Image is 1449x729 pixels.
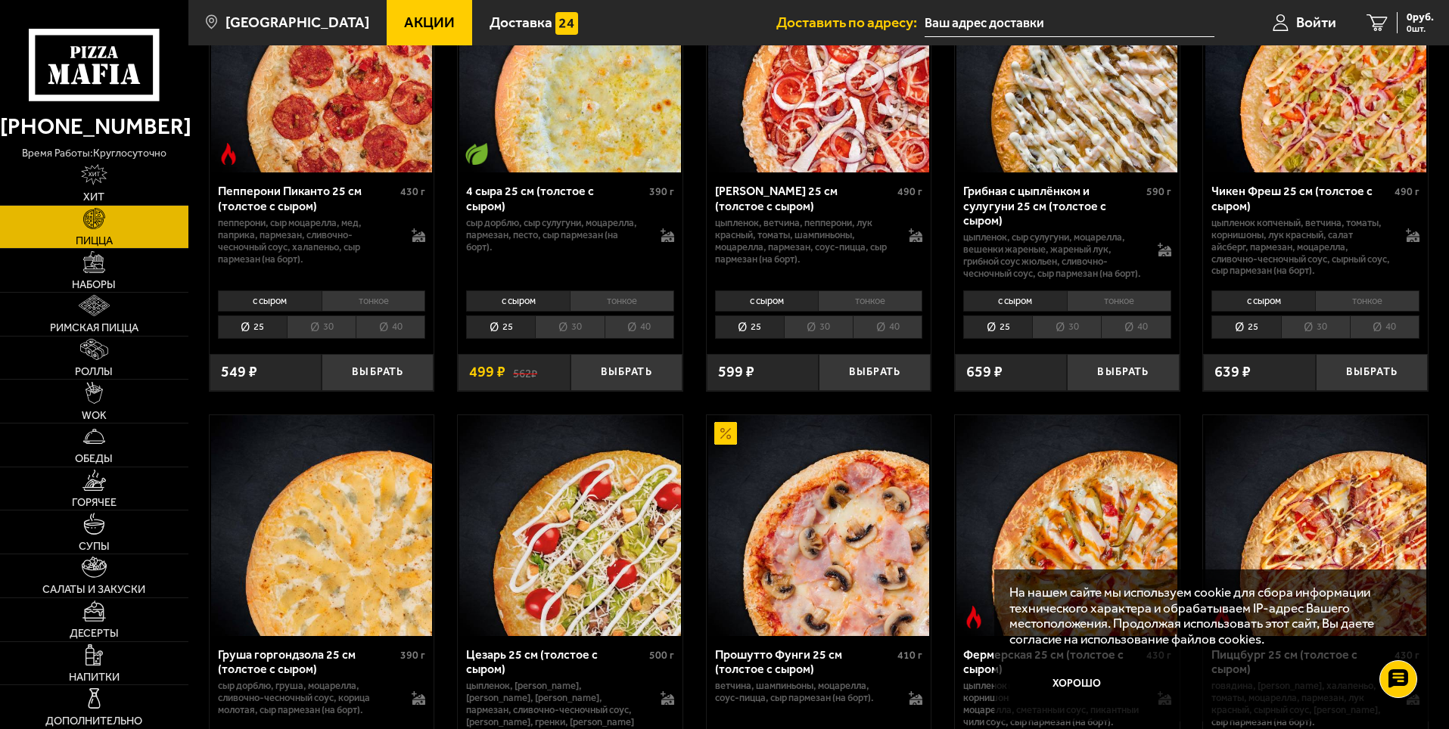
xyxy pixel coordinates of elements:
span: Салаты и закуски [42,584,145,594]
s: 562 ₽ [513,364,537,380]
button: Выбрать [571,354,683,391]
span: 500 г [649,649,674,662]
p: цыпленок копченый, паприка, корнишоны, лук красный, халапеньо, моцарелла, сметанный соус, пикантн... [963,680,1143,728]
span: Роллы [75,366,113,377]
span: 390 г [400,649,425,662]
span: 410 г [897,649,922,662]
p: На нашем сайте мы используем cookie для сбора информации технического характера и обрабатываем IP... [1009,585,1405,647]
span: Войти [1296,15,1336,29]
img: Груша горгондзола 25 см (толстое с сыром) [211,415,432,636]
span: Супы [79,541,110,551]
span: Напитки [69,672,120,682]
p: ветчина, шампиньоны, моцарелла, соус-пицца, сыр пармезан (на борт). [715,680,894,704]
span: 0 руб. [1407,12,1434,23]
span: Доставить по адресу: [776,15,925,29]
span: 490 г [897,185,922,198]
img: Прошутто Фунги 25 см (толстое с сыром) [708,415,929,636]
span: 430 г [400,185,425,198]
li: с сыром [963,290,1067,312]
span: 590 г [1146,185,1171,198]
img: Фермерская 25 см (толстое с сыром) [956,415,1177,636]
button: Выбрать [1067,354,1179,391]
li: 40 [853,315,922,339]
li: 25 [466,315,535,339]
span: [GEOGRAPHIC_DATA] [225,15,369,29]
div: Прошутто Фунги 25 см (толстое с сыром) [715,647,894,676]
li: 25 [715,315,784,339]
span: Горячее [72,497,117,507]
p: цыпленок копченый, ветчина, томаты, корнишоны, лук красный, салат айсберг, пармезан, моцарелла, с... [1211,217,1391,278]
li: 40 [356,315,425,339]
p: цыпленок, сыр сулугуни, моцарелла, вешенки жареные, жареный лук, грибной соус Жюльен, сливочно-че... [963,231,1143,280]
a: Цезарь 25 см (толстое с сыром) [458,415,683,636]
span: Дополнительно [45,715,142,726]
div: Чикен Фреш 25 см (толстое с сыром) [1211,184,1391,212]
li: 40 [1101,315,1171,339]
button: Выбрать [322,354,434,391]
button: Хорошо [1009,662,1146,707]
div: Груша горгондзола 25 см (толстое с сыром) [218,647,397,676]
li: с сыром [715,290,819,312]
span: 0 шт. [1407,24,1434,33]
span: 549 ₽ [221,364,257,380]
li: 30 [535,315,604,339]
p: сыр дорблю, груша, моцарелла, сливочно-чесночный соус, корица молотая, сыр пармезан (на борт). [218,680,397,716]
img: Острое блюдо [217,143,240,166]
li: с сыром [1211,290,1315,312]
div: [PERSON_NAME] 25 см (толстое с сыром) [715,184,894,212]
a: Груша горгондзола 25 см (толстое с сыром) [210,415,434,636]
span: Римская пицца [50,322,138,333]
button: Выбрать [1316,354,1428,391]
span: Десерты [70,628,119,638]
li: тонкое [570,290,674,312]
li: с сыром [466,290,570,312]
li: 30 [784,315,853,339]
li: 40 [1350,315,1419,339]
li: с сыром [218,290,322,312]
p: пепперони, сыр Моцарелла, мед, паприка, пармезан, сливочно-чесночный соус, халапеньо, сыр пармеза... [218,217,397,265]
a: АкционныйПрошутто Фунги 25 см (толстое с сыром) [707,415,931,636]
button: Выбрать [819,354,931,391]
div: Цезарь 25 см (толстое с сыром) [466,647,645,676]
li: 25 [218,315,287,339]
span: Наборы [72,279,116,290]
span: Хит [83,191,104,202]
div: Грибная с цыплёнком и сулугуни 25 см (толстое с сыром) [963,184,1143,227]
li: 25 [1211,315,1280,339]
img: Цезарь 25 см (толстое с сыром) [459,415,680,636]
img: Вегетарианское блюдо [465,143,488,166]
li: 30 [1032,315,1101,339]
img: 15daf4d41897b9f0e9f617042186c801.svg [555,12,578,35]
p: сыр дорблю, сыр сулугуни, моцарелла, пармезан, песто, сыр пармезан (на борт). [466,217,645,253]
li: тонкое [1067,290,1171,312]
span: Доставка [490,15,552,29]
li: 25 [963,315,1032,339]
span: Пицца [76,235,113,246]
p: цыпленок, ветчина, пепперони, лук красный, томаты, шампиньоны, моцарелла, пармезан, соус-пицца, с... [715,217,894,265]
li: тонкое [322,290,426,312]
span: 639 ₽ [1214,364,1251,380]
span: 659 ₽ [966,364,1003,380]
div: 4 сыра 25 см (толстое с сыром) [466,184,645,212]
span: Обеды [75,453,113,464]
span: 499 ₽ [469,364,505,380]
img: Острое блюдо [962,606,985,628]
span: WOK [82,410,107,420]
div: Пепперони Пиканто 25 см (толстое с сыром) [218,184,397,212]
a: Острое блюдоПиццбург 25 см (толстое с сыром) [1203,415,1428,636]
div: Фермерская 25 см (толстое с сыром) [963,647,1143,676]
span: 390 г [649,185,674,198]
li: тонкое [818,290,922,312]
li: 30 [1281,315,1350,339]
li: тонкое [1315,290,1419,312]
li: 30 [287,315,356,339]
a: Острое блюдоФермерская 25 см (толстое с сыром) [955,415,1180,636]
input: Ваш адрес доставки [925,9,1214,37]
span: Акции [404,15,455,29]
img: Пиццбург 25 см (толстое с сыром) [1205,415,1426,636]
span: 490 г [1395,185,1419,198]
img: Акционный [714,422,737,445]
li: 40 [605,315,674,339]
span: 599 ₽ [718,364,754,380]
